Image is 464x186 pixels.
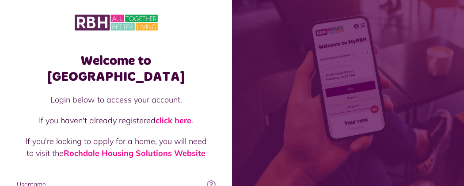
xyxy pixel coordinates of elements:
[64,148,205,158] a: Rochdale Housing Solutions Website
[75,13,158,32] img: MyRBH
[26,135,207,159] p: If you're looking to apply for a home, you will need to visit the
[26,114,207,126] p: If you haven't already registered .
[17,53,216,85] h1: Welcome to [GEOGRAPHIC_DATA]
[156,115,191,125] a: click here
[26,94,207,106] p: Login below to access your account.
